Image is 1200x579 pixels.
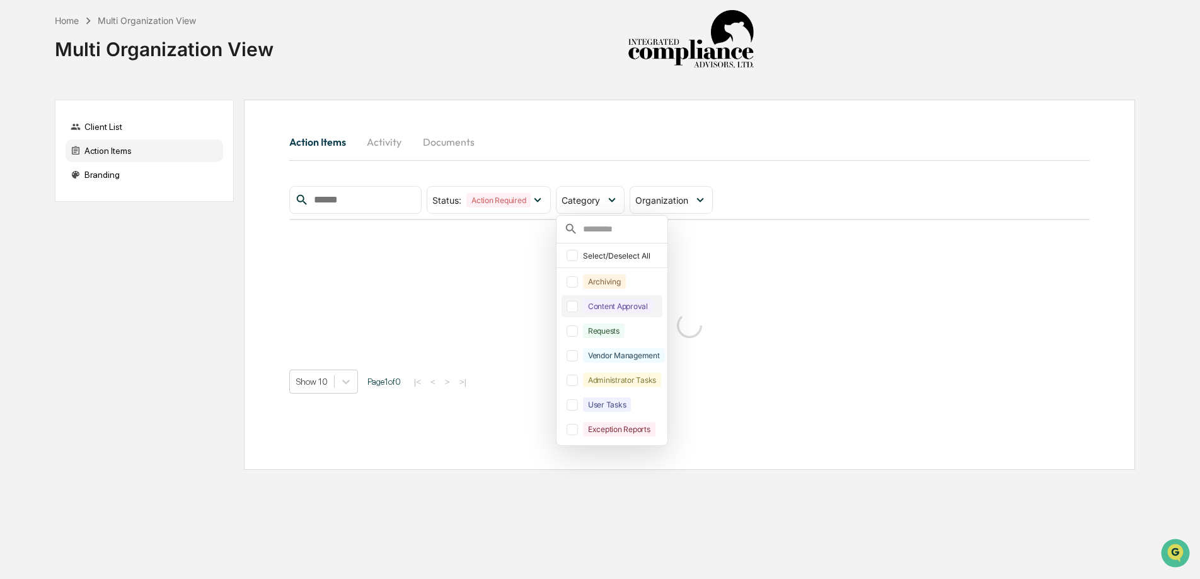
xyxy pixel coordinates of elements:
[432,195,461,206] span: Status :
[583,251,660,260] div: Select/Deselect All
[66,139,223,162] div: Action Items
[356,127,413,157] button: Activity
[410,377,425,387] button: |<
[89,213,153,223] a: Powered byPylon
[104,159,156,172] span: Attestations
[427,377,439,387] button: <
[13,26,229,47] p: How can we help?
[13,160,23,170] div: 🖐️
[367,377,401,387] span: Page 1 of 0
[583,422,655,436] div: Exception Reports
[289,127,1090,157] div: activity tabs
[66,115,223,138] div: Client List
[25,159,81,172] span: Preclearance
[583,324,625,338] div: Requests
[8,154,86,177] a: 🖐️Preclearance
[86,154,161,177] a: 🗄️Attestations
[98,15,196,26] div: Multi Organization View
[91,160,101,170] div: 🗄️
[583,274,626,289] div: Archiving
[125,214,153,223] span: Pylon
[43,96,207,109] div: Start new chat
[413,127,485,157] button: Documents
[214,100,229,115] button: Start new chat
[583,299,653,313] div: Content Approval
[441,377,454,387] button: >
[8,178,84,201] a: 🔎Data Lookup
[25,183,79,196] span: Data Lookup
[583,373,661,387] div: Administrator Tasks
[466,193,531,208] div: Action Required
[55,15,79,26] div: Home
[55,28,274,61] div: Multi Organization View
[43,109,159,119] div: We're available if you need us!
[583,348,665,363] div: Vendor Management
[13,96,35,119] img: 1746055101610-c473b297-6a78-478c-a979-82029cc54cd1
[628,10,754,69] img: Integrated Compliance Advisors
[289,127,356,157] button: Action Items
[583,397,632,412] div: User Tasks
[635,195,688,206] span: Organization
[1160,537,1194,571] iframe: Open customer support
[66,163,223,186] div: Branding
[562,195,600,206] span: Category
[456,377,470,387] button: >|
[13,184,23,194] div: 🔎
